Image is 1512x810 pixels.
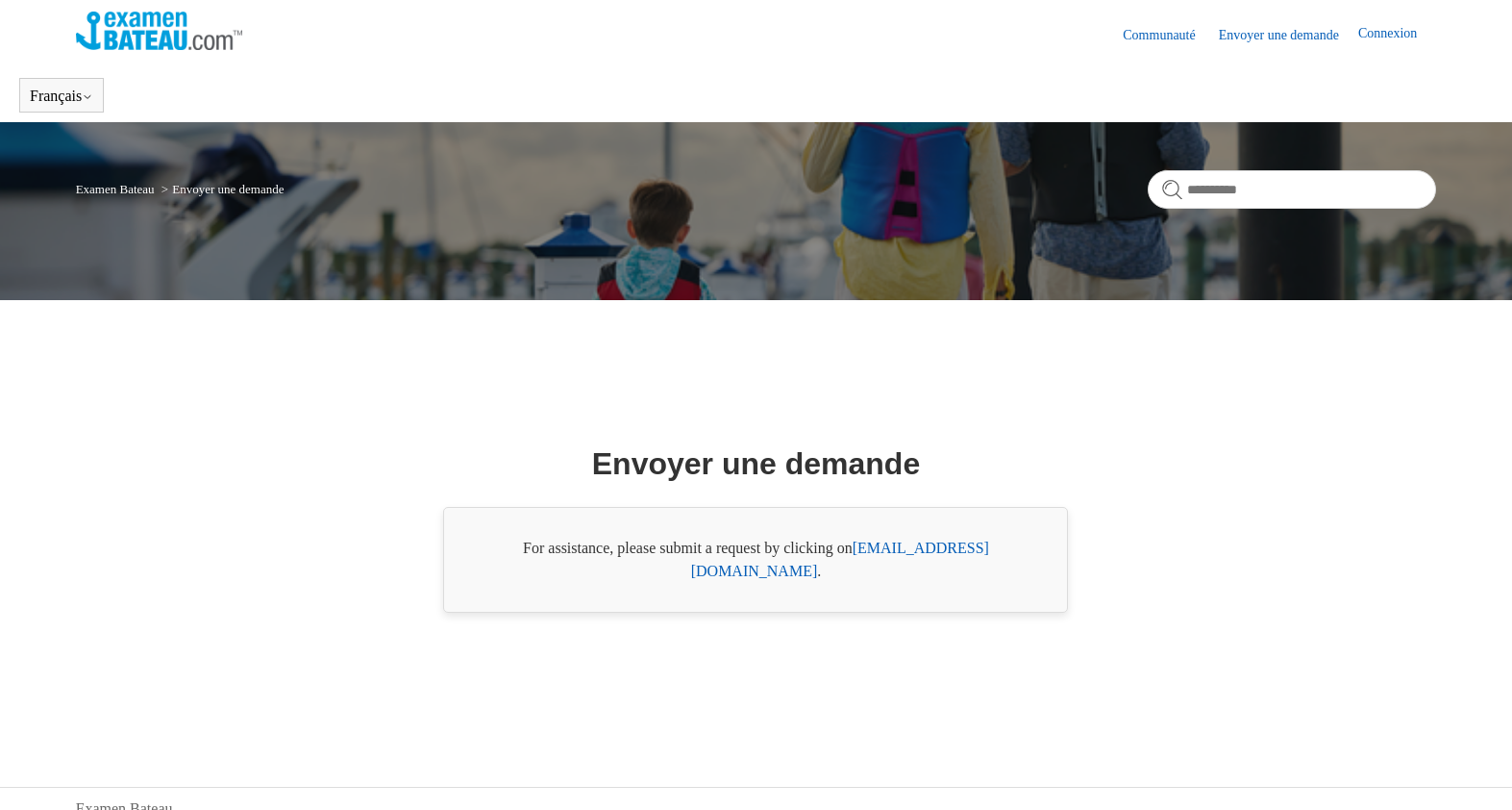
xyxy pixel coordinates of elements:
a: Examen Bateau [76,182,155,196]
div: For assistance, please submit a request by clicking on . [443,507,1068,613]
h1: Envoyer une demande [592,441,920,487]
input: Rechercher [1148,170,1436,209]
div: Live chat [1448,746,1498,796]
li: Envoyer une demande [158,182,285,196]
img: Page d’accueil du Centre d’aide Examen Bateau [76,12,242,50]
a: Communauté [1123,25,1214,45]
a: Connexion [1358,23,1436,46]
li: Examen Bateau [76,182,158,196]
a: Envoyer une demande [1219,25,1358,45]
button: Français [30,88,93,105]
